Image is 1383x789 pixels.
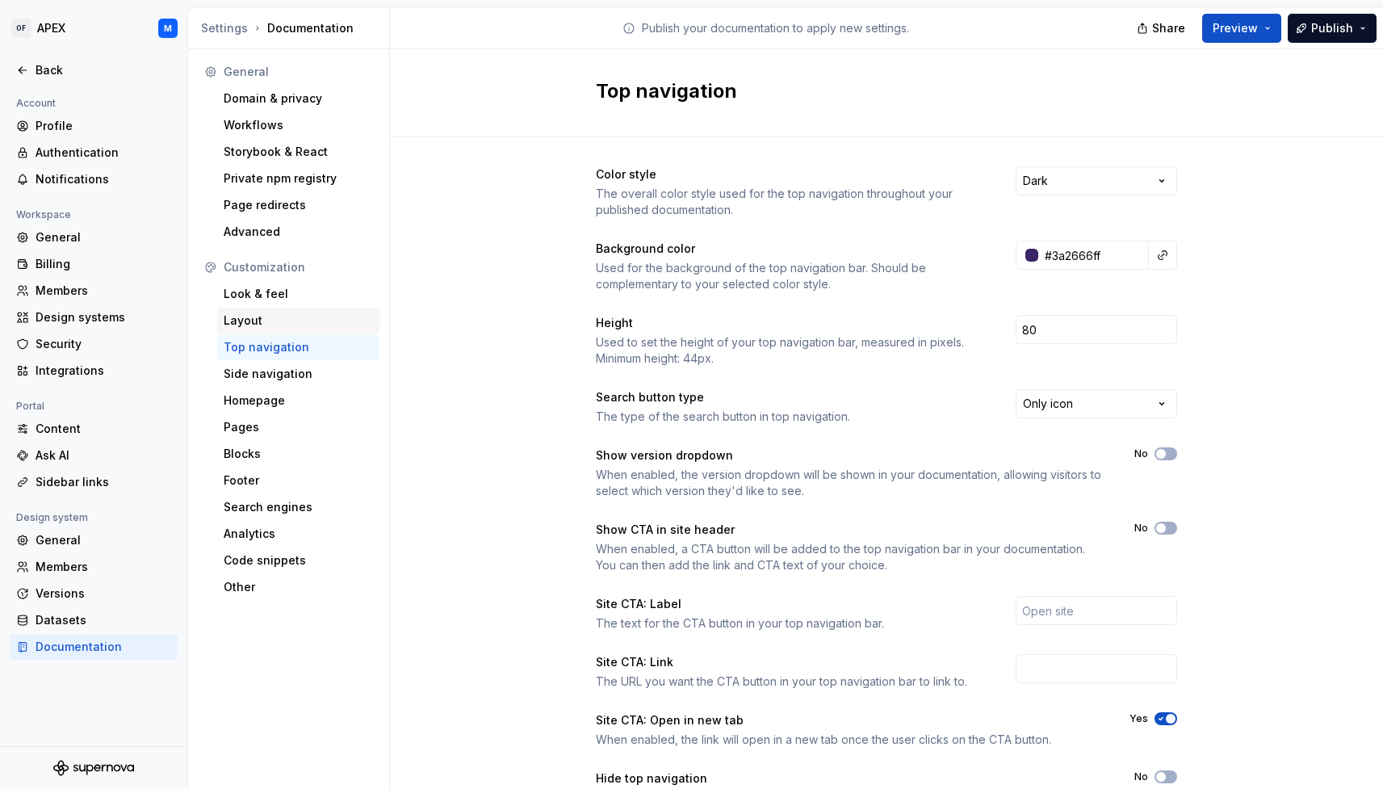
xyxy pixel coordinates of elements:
a: Footer [217,468,379,493]
div: Datasets [36,612,171,628]
div: The type of the search button in top navigation. [596,409,987,425]
div: General [36,229,171,246]
div: Site CTA: Open in new tab [596,712,1100,728]
a: General [10,225,178,250]
div: General [36,532,171,548]
a: Profile [10,113,178,139]
div: Ask AI [36,447,171,464]
a: Layout [217,308,379,334]
div: Design systems [36,309,171,325]
a: Versions [10,581,178,606]
div: When enabled, a CTA button will be added to the top navigation bar in your documentation. You can... [596,541,1105,573]
a: Integrations [10,358,178,384]
svg: Supernova Logo [53,760,134,776]
div: Notifications [36,171,171,187]
a: Analytics [217,521,379,547]
div: Versions [36,585,171,602]
label: No [1134,770,1148,783]
a: Billing [10,251,178,277]
a: Pages [217,414,379,440]
a: Top navigation [217,334,379,360]
a: Search engines [217,494,379,520]
div: Domain & privacy [224,90,373,107]
a: Sidebar links [10,469,178,495]
button: Settings [201,20,248,36]
span: Publish [1311,20,1353,36]
div: Content [36,421,171,437]
div: Blocks [224,446,373,462]
a: Homepage [217,388,379,413]
a: Blocks [217,441,379,467]
button: Publish [1288,14,1377,43]
div: Private npm registry [224,170,373,187]
div: Site CTA: Label [596,596,987,612]
div: Documentation [201,20,383,36]
div: Workflows [224,117,373,133]
a: Members [10,554,178,580]
div: Documentation [36,639,171,655]
div: Homepage [224,392,373,409]
a: Documentation [10,634,178,660]
div: Sidebar links [36,474,171,490]
div: Storybook & React [224,144,373,160]
div: Hide top navigation [596,770,1105,787]
a: General [10,527,178,553]
div: When enabled, the version dropdown will be shown in your documentation, allowing visitors to sele... [596,467,1105,499]
div: Search engines [224,499,373,515]
a: Storybook & React [217,139,379,165]
div: Advanced [224,224,373,240]
div: Profile [36,118,171,134]
div: General [224,64,373,80]
div: Analytics [224,526,373,542]
div: Members [36,283,171,299]
div: Integrations [36,363,171,379]
input: Open site [1016,596,1177,625]
a: Authentication [10,140,178,166]
a: Private npm registry [217,166,379,191]
label: No [1134,522,1148,535]
div: Customization [224,259,373,275]
a: Code snippets [217,548,379,573]
div: Other [224,579,373,595]
div: The overall color style used for the top navigation throughout your published documentation. [596,186,987,218]
button: Preview [1202,14,1281,43]
a: Content [10,416,178,442]
div: Color style [596,166,987,183]
div: The text for the CTA button in your top navigation bar. [596,615,987,632]
div: Portal [10,397,51,416]
div: Site CTA: Link [596,654,987,670]
div: Security [36,336,171,352]
div: Page redirects [224,197,373,213]
div: Used for the background of the top navigation bar. Should be complementary to your selected color... [596,260,987,292]
div: The URL you want the CTA button in your top navigation bar to link to. [596,674,987,690]
div: Account [10,94,62,113]
div: Footer [224,472,373,489]
a: Notifications [10,166,178,192]
p: Publish your documentation to apply new settings. [642,20,909,36]
a: Advanced [217,219,379,245]
a: Side navigation [217,361,379,387]
div: Workspace [10,205,78,225]
div: Search button type [596,389,987,405]
div: OF [11,19,31,38]
label: Yes [1129,712,1148,725]
a: Domain & privacy [217,86,379,111]
div: M [164,22,172,35]
input: 68 [1016,315,1177,344]
div: Design system [10,508,94,527]
input: e.g. #000000 [1038,241,1149,270]
a: Other [217,574,379,600]
span: Preview [1213,20,1258,36]
div: Show CTA in site header [596,522,1105,538]
div: Background color [596,241,987,257]
a: Members [10,278,178,304]
a: Workflows [217,112,379,138]
div: Show version dropdown [596,447,1105,464]
h2: Top navigation [596,78,1158,104]
a: Design systems [10,304,178,330]
div: Top navigation [224,339,373,355]
a: Back [10,57,178,83]
div: Back [36,62,171,78]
